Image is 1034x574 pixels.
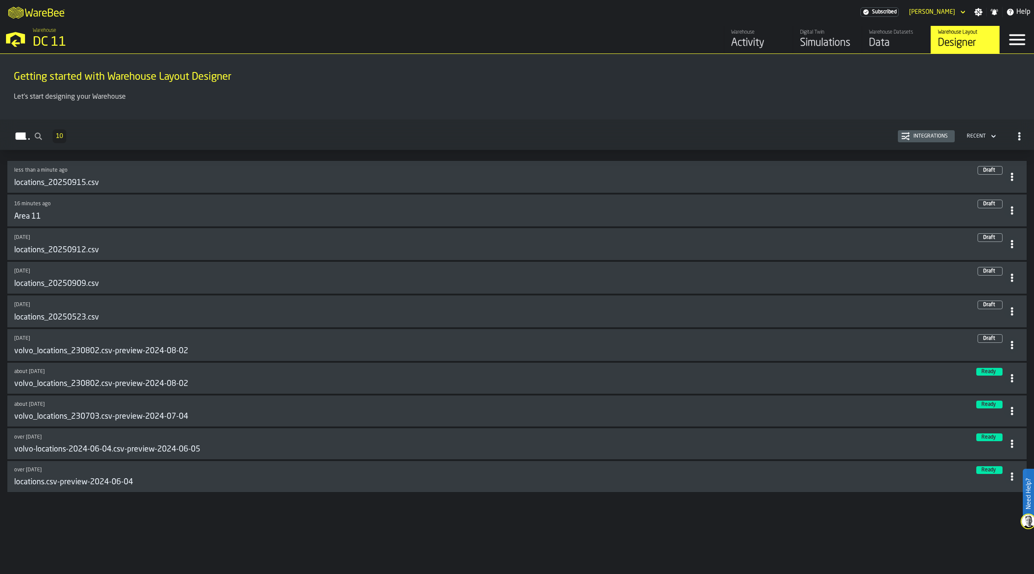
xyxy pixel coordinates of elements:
div: Designer [938,36,993,50]
div: status-3 2 [976,433,1003,441]
div: DropdownMenuValue-Kim Jonsson [906,7,967,17]
div: status-3 2 [976,368,1003,376]
h3: volvo_locations_230802.csv-preview-2024-08-02 [14,379,188,389]
h3: volvo_locations_230703.csv-preview-2024-07-04 [14,412,188,421]
div: Activity [731,36,786,50]
a: link-to-/wh/i/2e91095d-d0fa-471d-87cf-b9f7f81665fc/designer [931,26,1000,53]
span: Help [1016,7,1031,17]
h3: volvo-locations-2024-06-04.csv-preview-2024-06-05 [14,445,200,454]
label: button-toggle-Settings [971,8,986,16]
span: Draft [983,302,995,307]
span: Draft [983,269,995,274]
div: Warehouse [731,29,786,35]
a: link-to-/wh/i/2e91095d-d0fa-471d-87cf-b9f7f81665fc/feed/ [724,26,793,53]
div: status-3 2 [976,466,1003,474]
span: Draft [983,201,995,207]
div: status-0 2 [978,166,1003,175]
span: 10 [56,133,63,139]
div: Updated: 9/12/2025, 12:55:09 PM Created: 9/9/2025, 12:57:26 PM [14,268,496,274]
label: button-toggle-Help [1003,7,1034,17]
div: status-0 2 [978,301,1003,309]
div: Digital Twin [800,29,855,35]
div: DropdownMenuValue-4 [963,131,998,141]
div: DropdownMenuValue-4 [967,133,986,139]
div: Menu Subscription [860,7,899,17]
h3: volvo_locations_230802.csv-preview-2024-08-02 [14,346,188,356]
div: Simulations [800,36,855,50]
div: Updated: 9/15/2025, 2:36:46 PM Created: 5/23/2025, 8:08:14 AM [14,201,496,207]
div: Updated: 2/14/2025, 10:13:36 AM Created: 7/4/2024, 8:49:17 AM [14,336,496,342]
h3: locations_20250523.csv [14,313,99,322]
a: link-to-/wh/i/2e91095d-d0fa-471d-87cf-b9f7f81665fc/import/layout/97daaf61-11e2-4a77-bd0c-916a90e0... [14,233,1004,255]
div: status-0 2 [978,267,1003,276]
a: link-to-/wh/i/2e91095d-d0fa-471d-87cf-b9f7f81665fc/layouts/ce0b3ceb-dd5d-4ef8-93d3-3ff9128e26d7 [14,466,1004,487]
button: button-Integrations [898,130,955,142]
h3: locations_20250912.csv [14,245,99,255]
a: link-to-/wh/i/2e91095d-d0fa-471d-87cf-b9f7f81665fc/import/layout/09037675-a1a2-4467-9dfb-e5f5d723... [14,267,1004,289]
div: status-0 2 [978,200,1003,208]
div: Updated: 7/4/2024, 10:50:50 AM Created: 7/4/2024, 10:48:14 AM [14,401,495,408]
p: Let's start designing your Warehouse [14,92,1020,102]
div: status-0 2 [978,233,1003,242]
div: DropdownMenuValue-Kim Jonsson [909,9,955,16]
a: link-to-/wh/i/2e91095d-d0fa-471d-87cf-b9f7f81665fc/layouts/a606e553-30c8-4c70-a532-e1a1871b1c72 [14,433,1004,454]
span: Getting started with Warehouse Layout Designer [14,70,231,84]
label: Need Help? [1024,470,1033,518]
div: Warehouse Layout [938,29,993,35]
span: Ready [981,435,996,440]
div: Updated: 9/12/2025, 9:11:56 AM Created: 5/23/2025, 8:20:17 AM [14,302,496,308]
div: ButtonLoadMore-Load More-Prev-First-Last [49,129,70,143]
div: Updated: 6/4/2024, 1:17:20 PM Created: 6/4/2024, 1:14:17 PM [14,467,495,473]
span: Draft [983,168,995,173]
span: Ready [981,369,996,374]
div: Updated: 9/12/2025, 4:21:28 PM Created: 9/12/2025, 2:06:43 PM [14,235,496,241]
span: Draft [983,235,995,240]
label: button-toggle-Menu [1000,26,1034,53]
h3: locations_20250909.csv [14,279,99,289]
a: link-to-/wh/i/2e91095d-d0fa-471d-87cf-b9f7f81665fc/layouts/e6b48796-b1ac-4909-8091-7d600bb9eef8 [14,368,1004,389]
label: button-toggle-Notifications [987,8,1002,16]
div: Updated: 6/11/2024, 3:54:24 PM Created: 6/11/2024, 3:52:02 PM [14,434,495,440]
span: Subscribed [872,9,897,15]
a: link-to-/wh/i/2e91095d-d0fa-471d-87cf-b9f7f81665fc/data [862,26,931,53]
a: link-to-/wh/i/2e91095d-d0fa-471d-87cf-b9f7f81665fc/import/layout/d77ea9fd-d8cb-4854-b9a4-bcedf1f6... [14,301,1004,322]
div: status-3 2 [976,401,1003,408]
a: link-to-/wh/i/2e91095d-d0fa-471d-87cf-b9f7f81665fc/settings/billing [860,7,899,17]
a: link-to-/wh/i/2e91095d-d0fa-471d-87cf-b9f7f81665fc/import/layout/569c8bf6-dc3c-45e4-92d6-28676b7e... [14,200,1004,221]
a: link-to-/wh/i/2e91095d-d0fa-471d-87cf-b9f7f81665fc/import/layout/2894ab78-ed35-4a3e-98e3-9b6c80ff... [14,166,1004,188]
h3: locations.csv-preview-2024-06-04 [14,477,133,487]
a: link-to-/wh/i/2e91095d-d0fa-471d-87cf-b9f7f81665fc/layouts/68b46a67-4c5b-4eaa-93e2-122357bf3abe [14,401,1004,421]
span: Ready [981,467,996,473]
span: Draft [983,336,995,341]
a: link-to-/wh/i/2e91095d-d0fa-471d-87cf-b9f7f81665fc/import/layout/f51d8b1e-8eb0-4a62-89e0-a637bc11... [14,334,1004,356]
div: title-Getting started with Warehouse Layout Designer [7,61,1027,92]
span: Ready [981,402,996,407]
div: Updated: 9/15/2025, 2:51:51 PM Created: 9/15/2025, 8:54:51 AM [14,167,496,173]
div: Updated: 8/2/2024, 9:04:43 AM Created: 8/2/2024, 9:02:03 AM [14,369,495,375]
h3: Area 11 [14,212,41,221]
div: DC 11 [33,35,265,50]
div: Warehouse Datasets [869,29,924,35]
h3: locations_20250915.csv [14,178,99,188]
div: status-0 2 [978,334,1003,343]
a: link-to-/wh/i/2e91095d-d0fa-471d-87cf-b9f7f81665fc/simulations [793,26,862,53]
div: Data [869,36,924,50]
h2: Sub Title [14,69,1020,70]
span: Warehouse [33,28,56,34]
div: Integrations [910,133,951,139]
